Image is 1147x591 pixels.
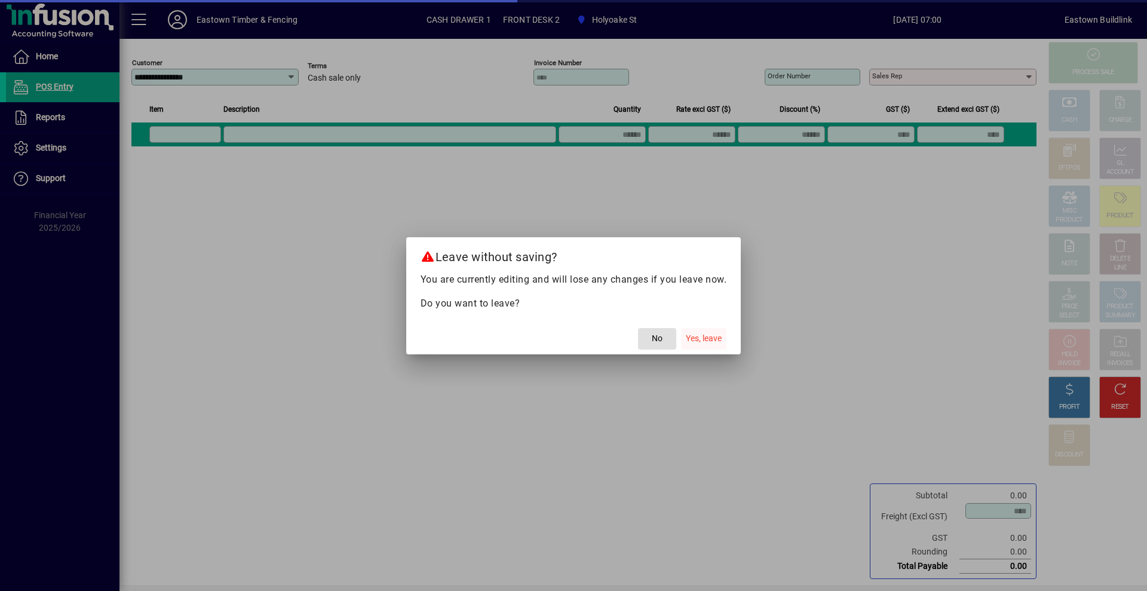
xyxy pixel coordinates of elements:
button: No [638,328,676,350]
h2: Leave without saving? [406,237,741,272]
span: No [652,332,663,345]
span: Yes, leave [686,332,722,345]
p: You are currently editing and will lose any changes if you leave now. [421,272,727,287]
p: Do you want to leave? [421,296,727,311]
button: Yes, leave [681,328,726,350]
